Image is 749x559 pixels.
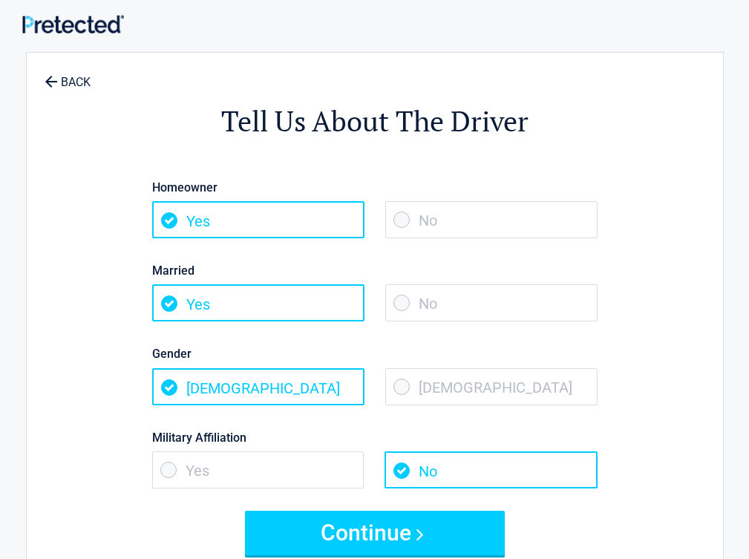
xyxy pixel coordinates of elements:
span: [DEMOGRAPHIC_DATA] [385,368,598,405]
h2: Tell Us About The Driver [108,102,641,140]
span: No [385,451,597,488]
label: Married [152,261,598,281]
span: [DEMOGRAPHIC_DATA] [152,368,364,405]
span: No [385,201,598,238]
span: No [385,284,598,321]
label: Military Affiliation [152,428,598,448]
a: BACK [42,62,94,88]
img: Main Logo [22,15,124,33]
span: Yes [152,284,364,321]
button: Continue [245,511,505,555]
span: Yes [152,451,364,488]
label: Homeowner [152,177,598,197]
label: Gender [152,344,598,364]
span: Yes [152,201,364,238]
